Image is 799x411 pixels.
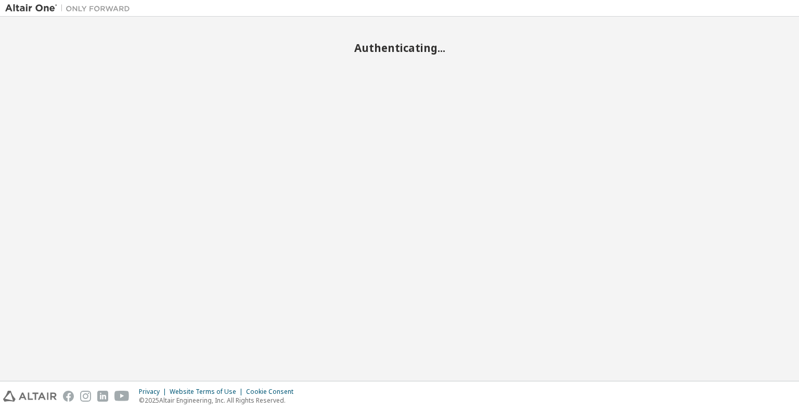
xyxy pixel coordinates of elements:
[170,388,246,396] div: Website Terms of Use
[80,391,91,402] img: instagram.svg
[139,388,170,396] div: Privacy
[5,3,135,14] img: Altair One
[139,396,300,405] p: © 2025 Altair Engineering, Inc. All Rights Reserved.
[63,391,74,402] img: facebook.svg
[246,388,300,396] div: Cookie Consent
[114,391,130,402] img: youtube.svg
[3,391,57,402] img: altair_logo.svg
[5,41,794,55] h2: Authenticating...
[97,391,108,402] img: linkedin.svg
